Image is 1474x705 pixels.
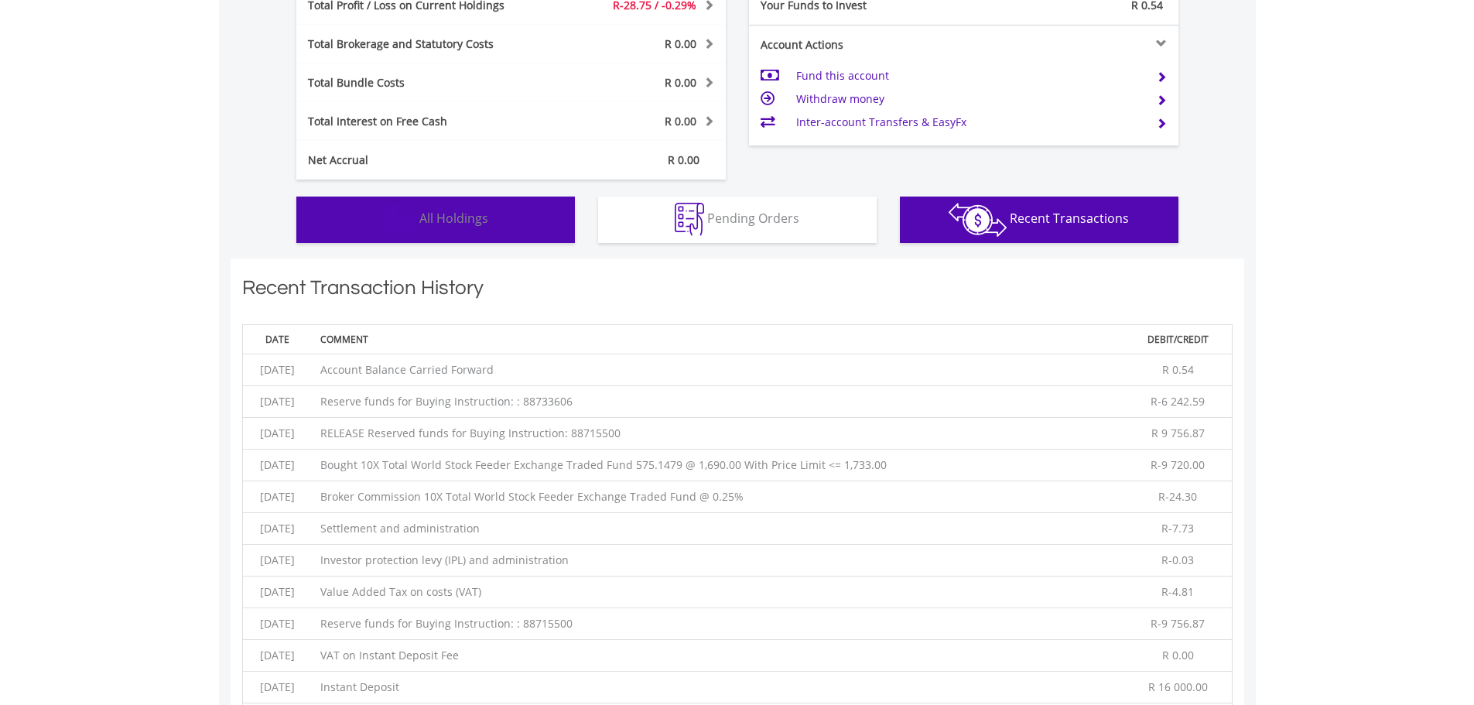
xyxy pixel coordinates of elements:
td: Investor protection levy (IPL) and administration [313,545,1124,577]
span: R-9 756.87 [1151,616,1205,631]
span: R-7.73 [1161,521,1194,536]
td: [DATE] [242,513,313,545]
button: All Holdings [296,197,575,243]
td: [DATE] [242,481,313,513]
span: R-9 720.00 [1151,457,1205,472]
img: holdings-wht.png [383,203,416,236]
td: Bought 10X Total World Stock Feeder Exchange Traded Fund 575.1479 @ 1,690.00 With Price Limit <= ... [313,450,1124,481]
td: Fund this account [796,64,1144,87]
div: Account Actions [749,37,964,53]
th: Comment [313,324,1124,354]
div: Total Brokerage and Statutory Costs [296,36,547,52]
span: Pending Orders [707,210,799,227]
span: R 9 756.87 [1151,426,1205,440]
td: [DATE] [242,608,313,640]
td: Reserve funds for Buying Instruction: : 88733606 [313,386,1124,418]
td: [DATE] [242,672,313,703]
td: [DATE] [242,354,313,386]
h1: Recent Transaction History [242,274,1233,309]
td: Account Balance Carried Forward [313,354,1124,386]
td: [DATE] [242,418,313,450]
th: Date [242,324,313,354]
span: R-0.03 [1161,553,1194,567]
td: Reserve funds for Buying Instruction: : 88715500 [313,608,1124,640]
span: R 0.00 [668,152,699,167]
td: [DATE] [242,577,313,608]
span: R 0.00 [665,75,696,90]
td: Broker Commission 10X Total World Stock Feeder Exchange Traded Fund @ 0.25% [313,481,1124,513]
td: Inter-account Transfers & EasyFx [796,111,1144,134]
span: R 16 000.00 [1148,679,1208,694]
th: Debit/Credit [1124,324,1232,354]
div: Total Interest on Free Cash [296,114,547,129]
td: [DATE] [242,640,313,672]
span: R 0.00 [665,114,696,128]
td: [DATE] [242,545,313,577]
button: Pending Orders [598,197,877,243]
img: transactions-zar-wht.png [949,203,1007,237]
td: Withdraw money [796,87,1144,111]
td: RELEASE Reserved funds for Buying Instruction: 88715500 [313,418,1124,450]
button: Recent Transactions [900,197,1178,243]
span: R 0.54 [1162,362,1194,377]
span: R-4.81 [1161,584,1194,599]
span: R 0.00 [665,36,696,51]
span: Recent Transactions [1010,210,1129,227]
span: All Holdings [419,210,488,227]
td: Settlement and administration [313,513,1124,545]
div: Total Bundle Costs [296,75,547,91]
td: Value Added Tax on costs (VAT) [313,577,1124,608]
span: R 0.00 [1162,648,1194,662]
img: pending_instructions-wht.png [675,203,704,236]
td: [DATE] [242,450,313,481]
td: Instant Deposit [313,672,1124,703]
span: R-6 242.59 [1151,394,1205,409]
td: [DATE] [242,386,313,418]
div: Net Accrual [296,152,547,168]
span: R-24.30 [1158,489,1197,504]
td: VAT on Instant Deposit Fee [313,640,1124,672]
